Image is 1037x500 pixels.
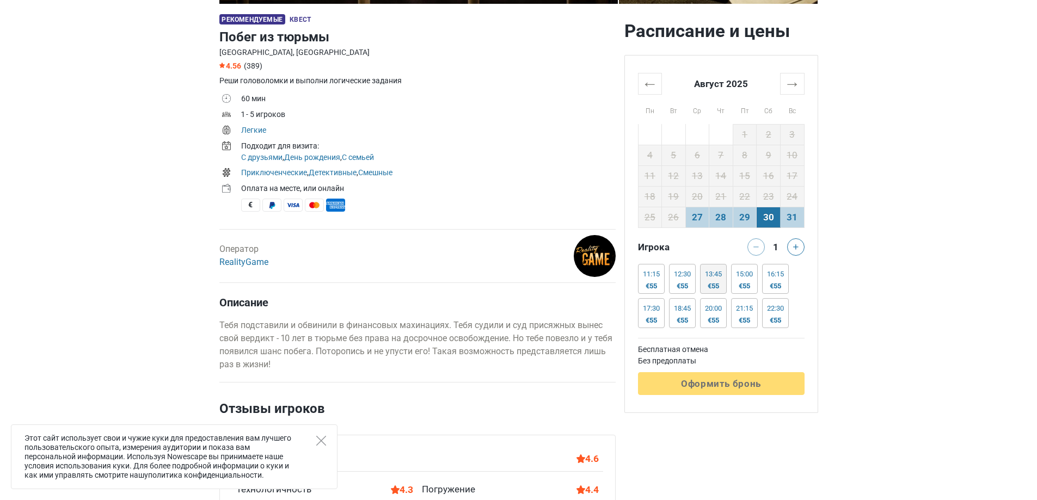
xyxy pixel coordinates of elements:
[638,344,805,355] td: Бесплатная отмена
[662,186,686,207] td: 19
[358,168,392,177] a: Смешные
[638,73,662,94] th: ←
[638,355,805,367] td: Без предоплаты
[241,166,616,182] td: , ,
[780,124,804,145] td: 3
[342,153,374,162] a: С семьей
[219,14,285,24] span: Рекомендуемые
[685,94,709,124] th: Ср
[219,319,616,371] p: Тебя подставили и обвинили в финансовых махинациях. Тебя судили и суд присяжных вынес свой вердик...
[241,139,616,166] td: , ,
[767,316,784,325] div: €55
[316,436,326,446] button: Close
[685,165,709,186] td: 13
[709,186,733,207] td: 21
[574,235,616,277] img: d6baf65e0b240ce1l.png
[757,124,781,145] td: 2
[643,304,660,313] div: 17:30
[638,186,662,207] td: 18
[662,165,686,186] td: 12
[736,304,753,313] div: 21:15
[422,483,475,497] div: Погружение
[662,207,686,227] td: 26
[284,199,303,212] span: Visa
[241,168,307,177] a: Приключенческие
[767,282,784,291] div: €55
[709,145,733,165] td: 7
[685,207,709,227] td: 27
[262,199,281,212] span: PayPal
[241,183,616,194] div: Оплата на месте, или онлайн
[576,452,599,466] div: 4.6
[685,186,709,207] td: 20
[767,304,784,313] div: 22:30
[643,270,660,279] div: 11:15
[219,47,616,58] div: [GEOGRAPHIC_DATA], [GEOGRAPHIC_DATA]
[780,207,804,227] td: 31
[674,316,691,325] div: €55
[757,207,781,227] td: 30
[638,145,662,165] td: 4
[638,207,662,227] td: 25
[705,282,722,291] div: €55
[733,165,757,186] td: 15
[305,199,324,212] span: MasterCard
[219,257,268,267] a: RealityGame
[638,94,662,124] th: Пн
[219,63,225,68] img: Star
[674,270,691,279] div: 12:30
[219,27,616,47] h1: Побег из тюрьмы
[576,483,599,497] div: 4.4
[236,483,311,497] div: Технологичность
[662,94,686,124] th: Вт
[733,94,757,124] th: Пт
[709,165,733,186] td: 14
[733,186,757,207] td: 22
[705,316,722,325] div: €55
[733,207,757,227] td: 29
[757,165,781,186] td: 16
[11,424,338,489] div: Этот сайт использует свои и чужие куки для предоставления вам лучшего пользовательского опыта, из...
[643,316,660,325] div: €55
[733,124,757,145] td: 1
[643,282,660,291] div: €55
[736,316,753,325] div: €55
[767,270,784,279] div: 16:15
[241,140,616,152] div: Подходит для визита:
[757,94,781,124] th: Сб
[705,304,722,313] div: 20:00
[241,126,266,134] a: Легкие
[736,270,753,279] div: 15:00
[391,483,413,497] div: 4.3
[685,145,709,165] td: 6
[780,73,804,94] th: →
[662,73,781,94] th: Август 2025
[733,145,757,165] td: 8
[769,238,782,254] div: 1
[290,16,311,23] span: Квест
[244,61,262,70] span: (389)
[709,207,733,227] td: 28
[219,296,616,309] h4: Описание
[757,186,781,207] td: 23
[624,20,818,42] h2: Расписание и цены
[326,199,345,212] span: American Express
[241,199,260,212] span: Наличные
[241,153,283,162] a: С друзьями
[736,282,753,291] div: €55
[219,399,616,435] h2: Отзывы игроков
[219,61,241,70] span: 4.56
[705,270,722,279] div: 13:45
[674,304,691,313] div: 18:45
[674,282,691,291] div: €55
[634,238,721,256] div: Игрока
[709,94,733,124] th: Чт
[662,145,686,165] td: 5
[309,168,357,177] a: Детективные
[241,92,616,108] td: 60 мин
[780,145,804,165] td: 10
[284,153,340,162] a: День рождения
[780,186,804,207] td: 24
[780,165,804,186] td: 17
[638,165,662,186] td: 11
